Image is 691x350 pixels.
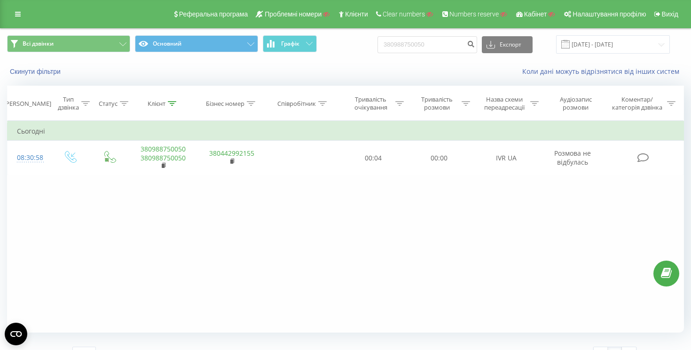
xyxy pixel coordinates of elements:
div: 08:30:58 [17,149,40,167]
button: Open CMP widget [5,323,27,345]
div: Тип дзвінка [58,95,79,111]
a: Коли дані можуть відрізнятися вiд інших систем [522,67,684,76]
div: Статус [99,100,118,108]
span: Реферальна програма [179,10,248,18]
button: Всі дзвінки [7,35,130,52]
span: Numbers reserve [449,10,499,18]
button: Основний [135,35,258,52]
div: Бізнес номер [206,100,244,108]
td: 00:00 [406,141,472,175]
a: 380988750050 [141,153,186,162]
span: Клієнти [345,10,368,18]
td: IVR UA [472,141,541,175]
div: Назва схеми переадресації [481,95,528,111]
div: Коментар/категорія дзвінка [610,95,665,111]
td: 00:04 [340,141,406,175]
div: Тривалість очікування [349,95,393,111]
a: 380988750050 [141,144,186,153]
a: 380442992155 [209,149,254,158]
span: Розмова не відбулась [554,149,591,166]
div: Тривалість розмови [415,95,459,111]
div: Співробітник [277,100,316,108]
button: Графік [263,35,317,52]
span: Clear numbers [383,10,425,18]
span: Налаштування профілю [573,10,646,18]
span: Кабінет [524,10,547,18]
button: Скинути фільтри [7,67,65,76]
span: Вихід [662,10,678,18]
input: Пошук за номером [377,36,477,53]
span: Всі дзвінки [23,40,54,48]
button: Експорт [482,36,533,53]
div: Клієнт [148,100,165,108]
span: Графік [281,40,299,47]
div: Аудіозапис розмови [550,95,602,111]
td: Сьогодні [8,122,684,141]
span: Проблемні номери [265,10,322,18]
div: [PERSON_NAME] [4,100,51,108]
